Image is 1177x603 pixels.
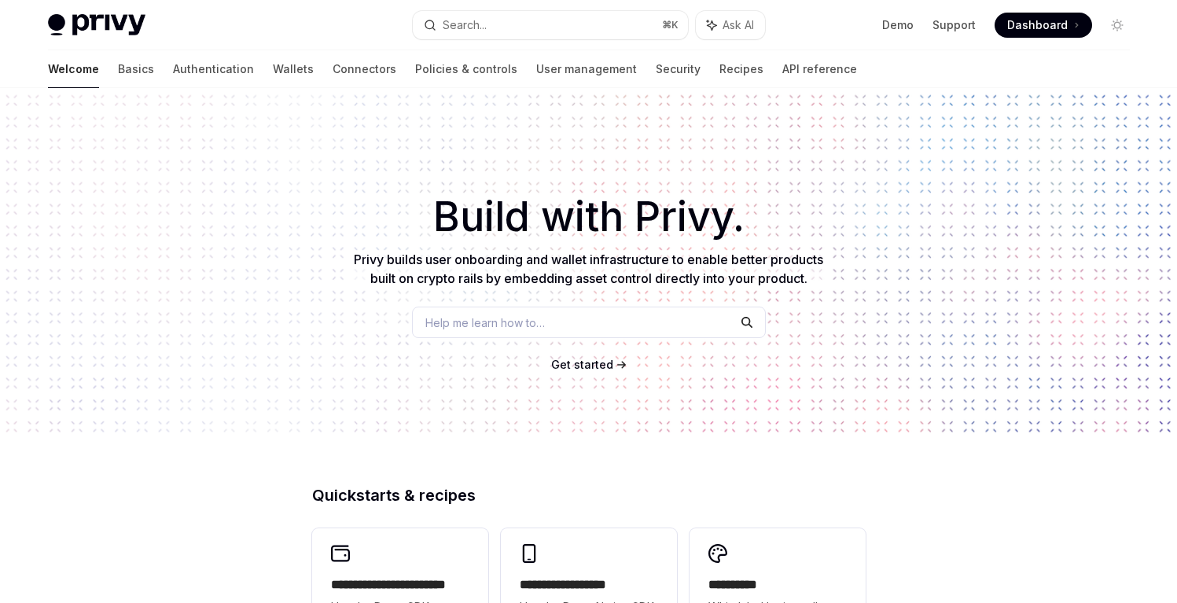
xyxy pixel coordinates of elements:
[882,17,914,33] a: Demo
[118,50,154,88] a: Basics
[333,50,396,88] a: Connectors
[1007,17,1068,33] span: Dashboard
[312,487,476,503] span: Quickstarts & recipes
[443,16,487,35] div: Search...
[1105,13,1130,38] button: Toggle dark mode
[48,14,145,36] img: light logo
[354,252,823,286] span: Privy builds user onboarding and wallet infrastructure to enable better products built on crypto ...
[273,50,314,88] a: Wallets
[551,358,613,371] span: Get started
[723,17,754,33] span: Ask AI
[173,50,254,88] a: Authentication
[662,19,679,31] span: ⌘ K
[413,11,688,39] button: Search...⌘K
[995,13,1092,38] a: Dashboard
[932,17,976,33] a: Support
[719,50,763,88] a: Recipes
[536,50,637,88] a: User management
[415,50,517,88] a: Policies & controls
[782,50,857,88] a: API reference
[425,314,545,331] span: Help me learn how to…
[48,50,99,88] a: Welcome
[696,11,765,39] button: Ask AI
[433,203,745,231] span: Build with Privy.
[551,357,613,373] a: Get started
[656,50,701,88] a: Security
